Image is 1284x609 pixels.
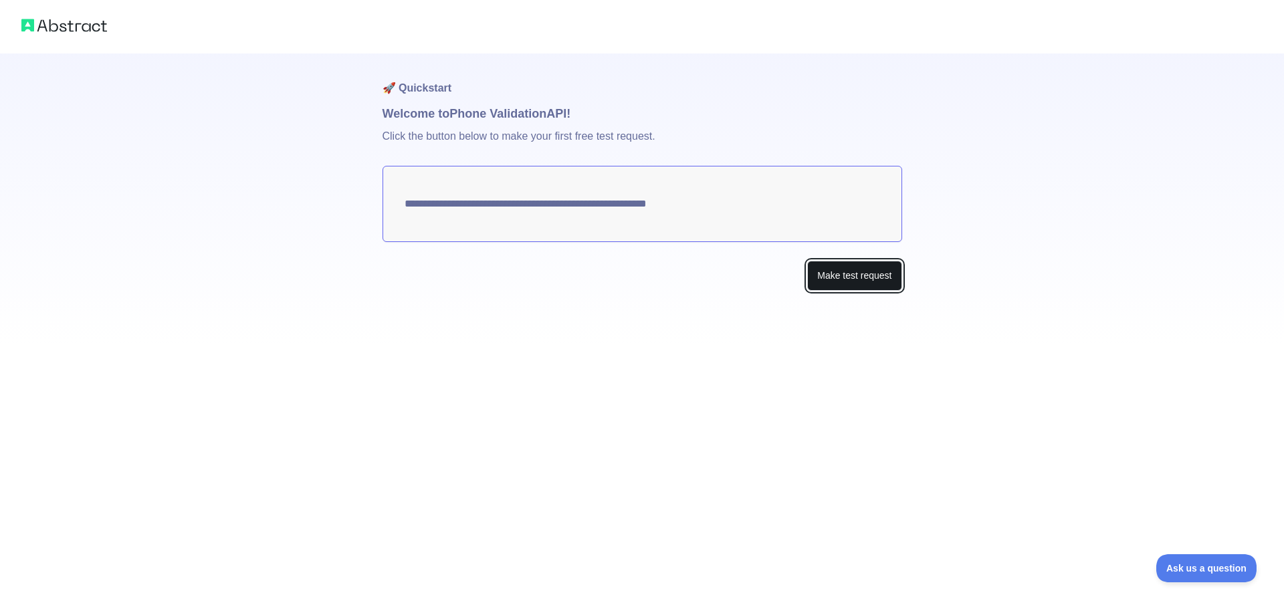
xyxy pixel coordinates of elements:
[807,261,901,291] button: Make test request
[21,16,107,35] img: Abstract logo
[383,53,902,104] h1: 🚀 Quickstart
[1156,554,1257,582] iframe: Toggle Customer Support
[383,123,902,166] p: Click the button below to make your first free test request.
[383,104,902,123] h1: Welcome to Phone Validation API!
